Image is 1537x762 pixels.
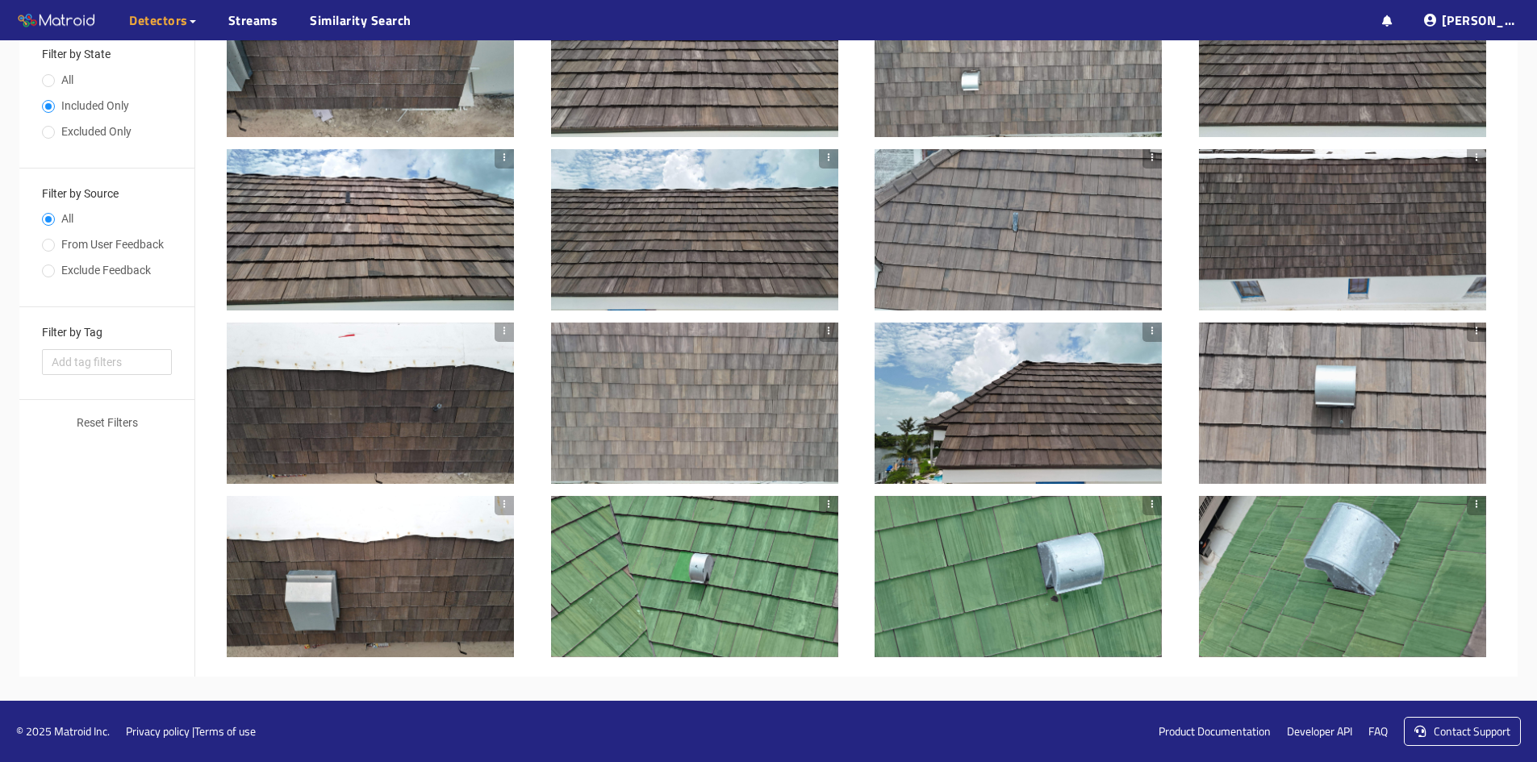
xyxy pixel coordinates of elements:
a: FAQ [1368,722,1388,740]
a: Privacy policy | [126,722,194,739]
span: Detectors [129,10,188,30]
span: All [55,212,80,225]
span: Contact Support [1434,722,1510,739]
span: From User Feedback [55,238,170,251]
a: Similarity Search [310,10,411,30]
a: Developer API [1287,722,1352,740]
h3: Filter by State [42,48,172,60]
span: Reset Filters [77,414,138,431]
a: Terms of use [194,722,256,739]
a: Product Documentation [1159,722,1271,740]
h3: Filter by Tag [42,327,172,339]
span: Included Only [55,99,136,112]
a: Contact Support [1404,717,1521,746]
span: All [55,73,80,86]
span: Add tag filters [52,353,162,371]
a: Streams [228,10,278,30]
span: © 2025 Matroid Inc. [16,722,110,740]
span: Exclude Feedback [55,264,157,277]
img: Matroid logo [16,9,97,33]
span: Excluded Only [55,125,138,138]
button: Reset Filters [37,410,178,435]
h3: Filter by Source [42,188,172,200]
